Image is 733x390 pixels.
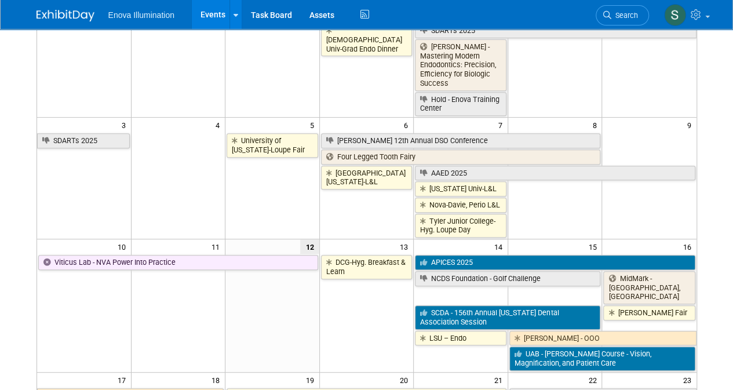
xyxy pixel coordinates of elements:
a: LSU – Endo [415,331,506,346]
span: 11 [210,239,225,254]
span: 15 [587,239,601,254]
a: University of [US_STATE]-Loupe Fair [227,133,318,157]
img: ExhibitDay [37,10,94,21]
span: 9 [686,118,696,132]
span: Search [611,11,638,20]
span: Enova Illumination [108,10,174,20]
a: [PERSON_NAME] - OOO [509,331,696,346]
span: 14 [493,239,508,254]
a: SDARTs 2025 [37,133,130,148]
span: 13 [399,239,413,254]
a: [DEMOGRAPHIC_DATA] Univ-Grad Endo Dinner [321,23,413,56]
span: 22 [587,373,601,387]
span: 12 [300,239,319,254]
a: Nova-Davie, Perio L&L [415,198,506,213]
span: 18 [210,373,225,387]
span: 10 [116,239,131,254]
a: MidMark - [GEOGRAPHIC_DATA], [GEOGRAPHIC_DATA] [603,271,695,304]
span: 4 [214,118,225,132]
a: [PERSON_NAME] Fair [603,305,695,320]
a: NCDS Foundation - Golf Challenge [415,271,600,286]
a: APICES 2025 [415,255,695,270]
a: Search [596,5,649,25]
span: 6 [403,118,413,132]
span: 5 [309,118,319,132]
a: Tyler Junior College-Hyg. Loupe Day [415,214,506,238]
span: 21 [493,373,508,387]
img: Sam Colton [664,4,686,26]
a: Viticus Lab - NVA Power Into Practice [38,255,318,270]
span: 17 [116,373,131,387]
a: AAED 2025 [415,166,695,181]
span: 19 [305,373,319,387]
a: SCDA - 156th Annual [US_STATE] Dental Association Session [415,305,600,329]
a: [US_STATE] Univ-L&L [415,181,506,196]
a: [PERSON_NAME] - Mastering Modern Endodontics: Precision, Efficiency for Biologic Success [415,39,506,91]
span: 8 [591,118,601,132]
a: [GEOGRAPHIC_DATA][US_STATE]-L&L [321,166,413,189]
span: 16 [682,239,696,254]
span: 7 [497,118,508,132]
a: UAB - [PERSON_NAME] Course - Vision, Magnification, and Patient Care [509,347,695,370]
a: Hold - Enova Training Center [415,92,506,116]
a: Four Legged Tooth Fairy [321,150,601,165]
span: 3 [121,118,131,132]
span: 20 [399,373,413,387]
span: 23 [682,373,696,387]
a: [PERSON_NAME] 12th Annual DSO Conference [321,133,601,148]
a: SDARTs 2025 [415,23,696,38]
a: DCG-Hyg. Breakfast & Learn [321,255,413,279]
